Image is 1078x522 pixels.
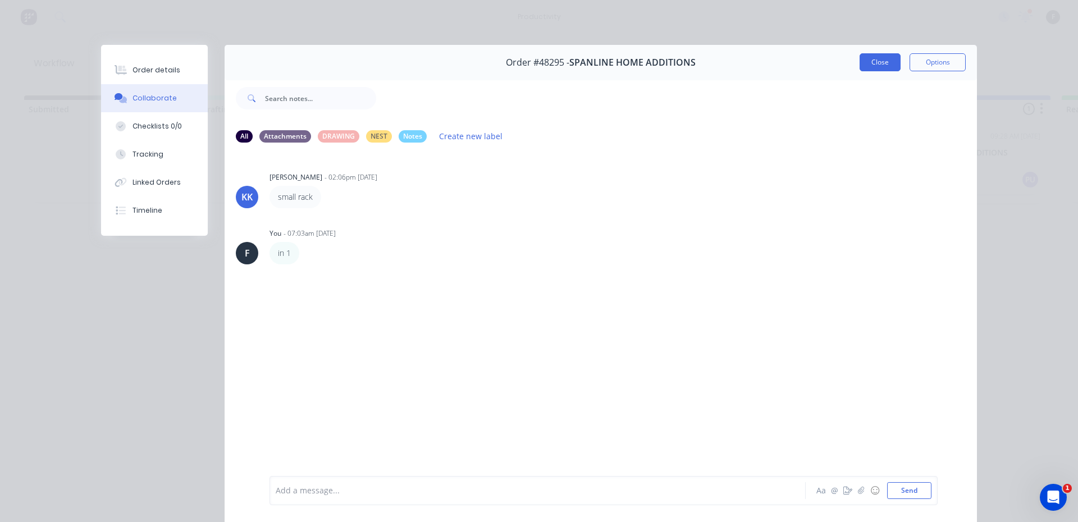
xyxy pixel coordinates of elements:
[1063,484,1072,493] span: 1
[399,130,427,143] div: Notes
[101,196,208,225] button: Timeline
[506,57,569,68] span: Order #48295 -
[860,53,901,71] button: Close
[236,130,253,143] div: All
[133,93,177,103] div: Collaborate
[133,65,180,75] div: Order details
[278,248,291,259] p: in 1
[278,191,313,203] p: small rack
[269,172,322,182] div: [PERSON_NAME]
[269,228,281,239] div: You
[101,168,208,196] button: Linked Orders
[814,484,828,497] button: Aa
[101,84,208,112] button: Collaborate
[366,130,392,143] div: NEST
[101,112,208,140] button: Checklists 0/0
[325,172,377,182] div: - 02:06pm [DATE]
[241,190,253,204] div: KK
[245,246,250,260] div: F
[433,129,509,144] button: Create new label
[284,228,336,239] div: - 07:03am [DATE]
[887,482,931,499] button: Send
[101,140,208,168] button: Tracking
[868,484,881,497] button: ☺
[569,57,696,68] span: SPANLINE HOME ADDITIONS
[318,130,359,143] div: DRAWING
[1040,484,1067,511] iframe: Intercom live chat
[133,177,181,187] div: Linked Orders
[828,484,841,497] button: @
[265,87,376,109] input: Search notes...
[259,130,311,143] div: Attachments
[133,121,182,131] div: Checklists 0/0
[133,205,162,216] div: Timeline
[133,149,163,159] div: Tracking
[910,53,966,71] button: Options
[101,56,208,84] button: Order details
